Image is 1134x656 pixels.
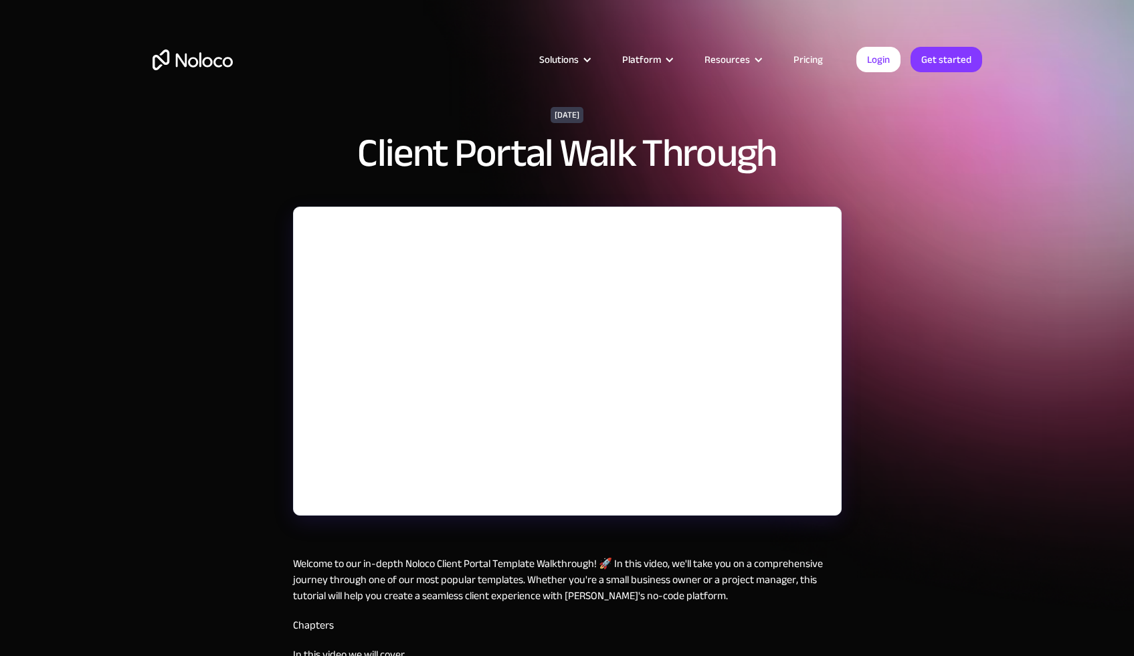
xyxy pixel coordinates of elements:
[688,51,777,68] div: Resources
[704,51,750,68] div: Resources
[911,47,982,72] a: Get started
[622,51,661,68] div: Platform
[153,49,233,70] a: home
[293,556,842,604] p: Welcome to our in-depth Noloco Client Portal Template Walkthrough! 🚀 In this video, we'll take yo...
[856,47,901,72] a: Login
[523,51,605,68] div: Solutions
[539,51,579,68] div: Solutions
[605,51,688,68] div: Platform
[357,133,776,173] h1: Client Portal Walk Through
[777,51,840,68] a: Pricing
[294,207,841,515] iframe: YouTube embed
[293,617,842,633] p: Chapters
